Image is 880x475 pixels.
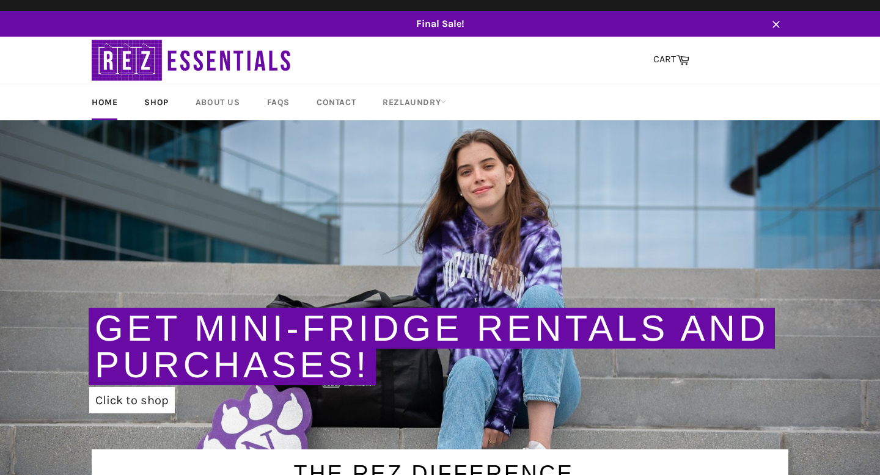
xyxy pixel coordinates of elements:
a: Final Sale! [79,11,801,37]
a: About Us [183,84,252,120]
a: Click to shop [89,387,175,413]
a: Get Mini-Fridge Rentals and Purchases! [95,308,769,385]
a: RezLaundry [370,84,458,120]
a: Contact [304,84,368,120]
img: RezEssentials [92,37,293,84]
a: FAQs [255,84,302,120]
span: Final Sale! [79,17,801,31]
a: Home [79,84,130,120]
a: CART [647,47,695,73]
a: Shop [132,84,180,120]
